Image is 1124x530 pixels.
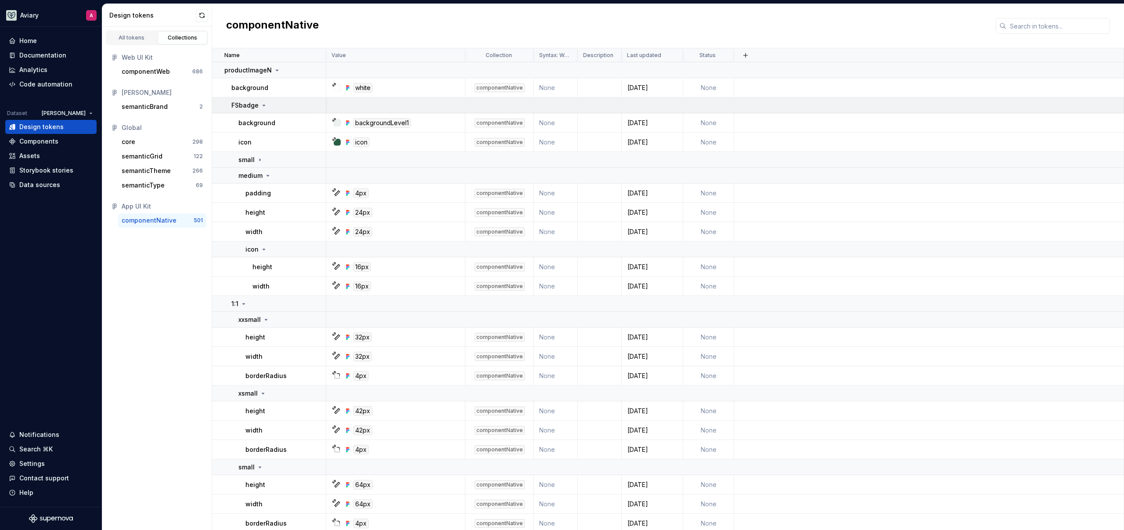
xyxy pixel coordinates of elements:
[486,52,512,59] p: Collection
[19,474,69,483] div: Contact support
[192,138,203,145] div: 298
[534,133,578,152] td: None
[19,459,45,468] div: Settings
[534,347,578,366] td: None
[5,428,97,442] button: Notifications
[118,65,206,79] button: componentWeb686
[622,119,682,127] div: [DATE]
[353,480,373,490] div: 64px
[5,471,97,485] button: Contact support
[238,171,263,180] p: medium
[534,277,578,296] td: None
[238,119,275,127] p: background
[19,445,53,454] div: Search ⌘K
[238,155,255,164] p: small
[122,202,203,211] div: App UI Kit
[353,83,373,93] div: white
[683,184,734,203] td: None
[19,166,73,175] div: Storybook stories
[118,100,206,114] button: semanticBrand2
[5,442,97,456] button: Search ⌘K
[118,178,206,192] button: semanticType69
[475,445,525,454] div: componentNative
[475,426,525,435] div: componentNative
[19,36,37,45] div: Home
[683,494,734,514] td: None
[2,6,100,25] button: AviaryA
[622,371,682,380] div: [DATE]
[122,216,177,225] div: componentNative
[245,407,265,415] p: height
[353,208,372,217] div: 24px
[199,103,203,110] div: 2
[475,371,525,380] div: componentNative
[245,445,287,454] p: borderRadius
[534,475,578,494] td: None
[5,63,97,77] a: Analytics
[353,281,371,291] div: 16px
[231,101,259,110] p: FSbadge
[118,164,206,178] a: semanticTheme266
[699,52,716,59] p: Status
[622,352,682,361] div: [DATE]
[475,282,525,291] div: componentNative
[683,347,734,366] td: None
[1006,18,1110,34] input: Search in tokens...
[353,425,372,435] div: 42px
[238,315,261,324] p: xxsmall
[353,499,373,509] div: 64px
[5,163,97,177] a: Storybook stories
[19,430,59,439] div: Notifications
[19,51,66,60] div: Documentation
[19,65,47,74] div: Analytics
[622,189,682,198] div: [DATE]
[622,445,682,454] div: [DATE]
[683,401,734,421] td: None
[19,80,72,89] div: Code automation
[5,149,97,163] a: Assets
[475,407,525,415] div: componentNative
[192,167,203,174] div: 266
[622,138,682,147] div: [DATE]
[20,11,39,20] div: Aviary
[19,151,40,160] div: Assets
[353,227,372,237] div: 24px
[622,208,682,217] div: [DATE]
[622,426,682,435] div: [DATE]
[245,352,263,361] p: width
[245,245,259,254] p: icon
[353,118,411,128] div: backgroundLevel1
[238,389,258,398] p: xsmall
[683,440,734,459] td: None
[245,208,265,217] p: height
[29,514,73,523] svg: Supernova Logo
[683,222,734,242] td: None
[245,189,271,198] p: padding
[194,153,203,160] div: 122
[534,421,578,440] td: None
[245,227,263,236] p: width
[245,500,263,508] p: width
[245,333,265,342] p: height
[5,134,97,148] a: Components
[245,519,287,528] p: borderRadius
[353,352,372,361] div: 32px
[118,135,206,149] button: core298
[353,137,370,147] div: icon
[683,78,734,97] td: None
[475,519,525,528] div: componentNative
[231,83,268,92] p: background
[110,34,154,41] div: All tokens
[534,113,578,133] td: None
[475,500,525,508] div: componentNative
[534,494,578,514] td: None
[475,189,525,198] div: componentNative
[118,213,206,227] button: componentNative501
[122,152,162,161] div: semanticGrid
[5,486,97,500] button: Help
[231,299,238,308] p: 1:1
[5,77,97,91] a: Code automation
[622,407,682,415] div: [DATE]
